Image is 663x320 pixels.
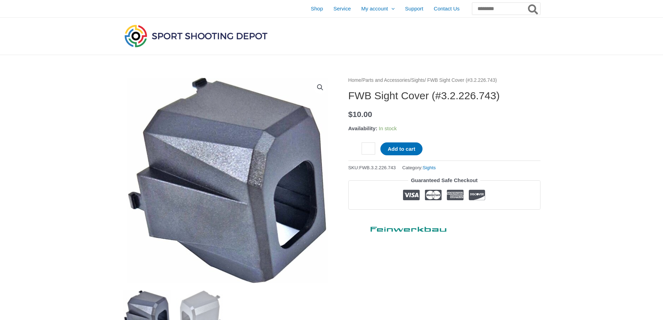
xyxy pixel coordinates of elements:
a: Sights [411,78,425,83]
img: FWB Sight Cover [123,76,332,285]
span: In stock [379,125,397,131]
a: View full-screen image gallery [314,81,326,94]
button: Search [527,3,540,15]
a: Sights [423,165,436,170]
h1: FWB Sight Cover (#3.2.226.743) [348,89,540,102]
span: $ [348,110,353,119]
nav: Breadcrumb [348,76,540,85]
a: Feinwerkbau [348,220,453,235]
img: Sport Shooting Depot [123,23,269,49]
bdi: 10.00 [348,110,372,119]
a: Home [348,78,361,83]
legend: Guaranteed Safe Checkout [408,175,481,185]
span: Category: [402,163,436,172]
input: Product quantity [362,142,375,155]
button: Add to cart [380,142,423,155]
span: Availability: [348,125,378,131]
span: SKU: [348,163,396,172]
span: FWB.3.2.226.743 [359,165,396,170]
a: Parts and Accessories [362,78,410,83]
